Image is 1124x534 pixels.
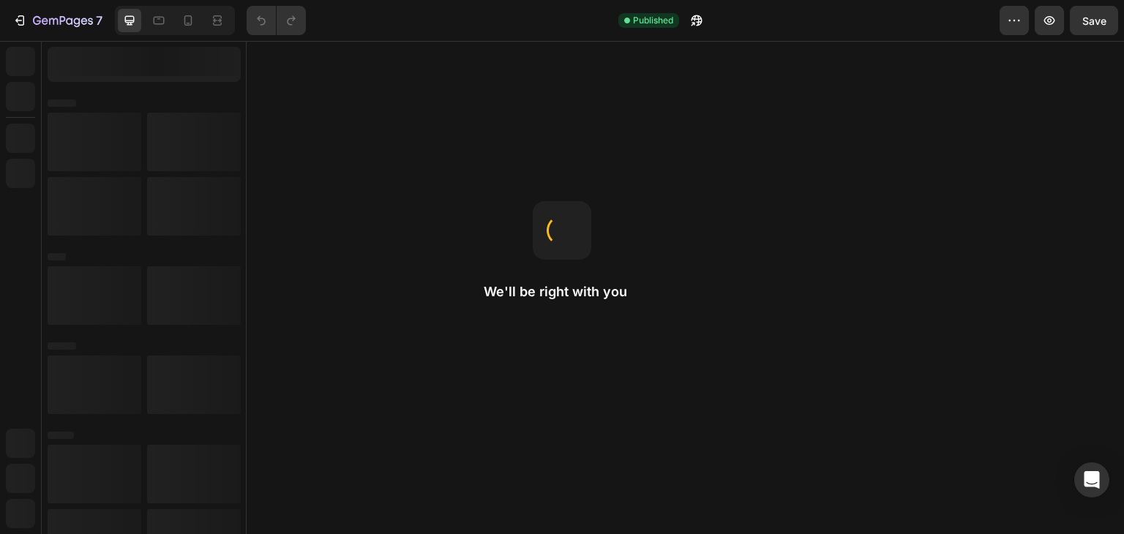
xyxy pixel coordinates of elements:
[247,6,306,35] div: Undo/Redo
[633,14,673,27] span: Published
[484,283,640,301] h2: We'll be right with you
[1074,462,1109,497] div: Open Intercom Messenger
[6,6,109,35] button: 7
[1070,6,1118,35] button: Save
[1082,15,1106,27] span: Save
[96,12,102,29] p: 7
